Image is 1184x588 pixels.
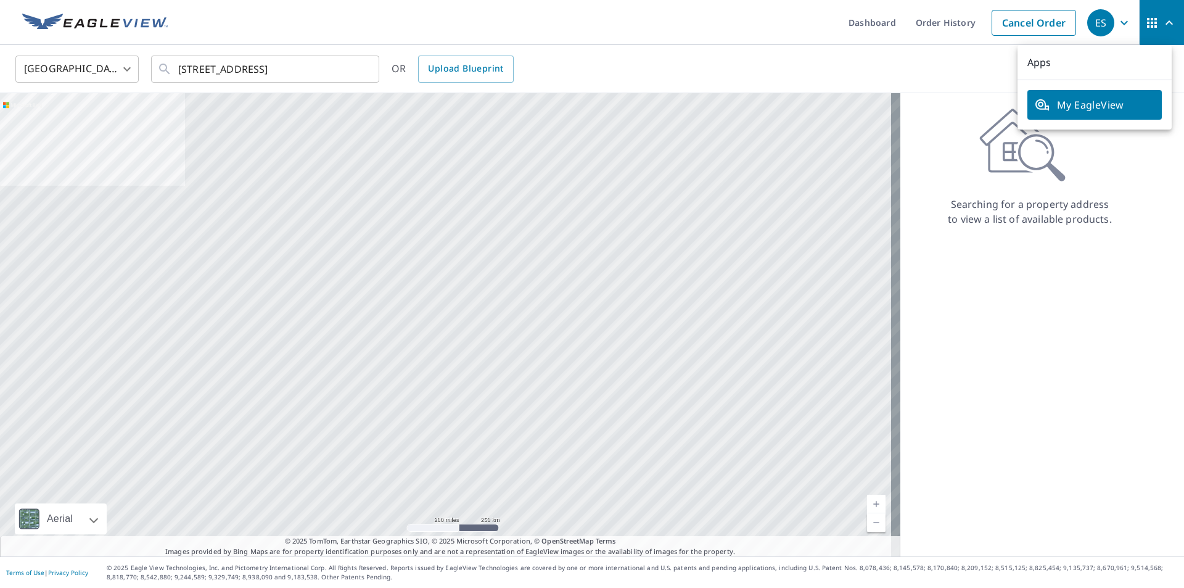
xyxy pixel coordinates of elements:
span: My EagleView [1035,97,1154,112]
div: OR [392,56,514,83]
a: My EagleView [1027,90,1162,120]
a: OpenStreetMap [541,536,593,545]
p: Searching for a property address to view a list of available products. [947,197,1112,226]
p: | [6,569,88,576]
a: Upload Blueprint [418,56,513,83]
a: Cancel Order [992,10,1076,36]
a: Privacy Policy [48,568,88,577]
a: Terms [596,536,616,545]
div: Aerial [43,503,76,534]
span: Upload Blueprint [428,61,503,77]
div: ES [1087,9,1114,36]
img: EV Logo [22,14,168,32]
p: © 2025 Eagle View Technologies, Inc. and Pictometry International Corp. All Rights Reserved. Repo... [107,563,1178,582]
a: Terms of Use [6,568,44,577]
a: Current Level 5, Zoom Out [867,513,886,532]
p: Apps [1017,45,1172,80]
div: Aerial [15,503,107,534]
div: [GEOGRAPHIC_DATA] [15,52,139,86]
span: © 2025 TomTom, Earthstar Geographics SIO, © 2025 Microsoft Corporation, © [285,536,616,547]
input: Search by address or latitude-longitude [178,52,354,86]
a: Current Level 5, Zoom In [867,495,886,513]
